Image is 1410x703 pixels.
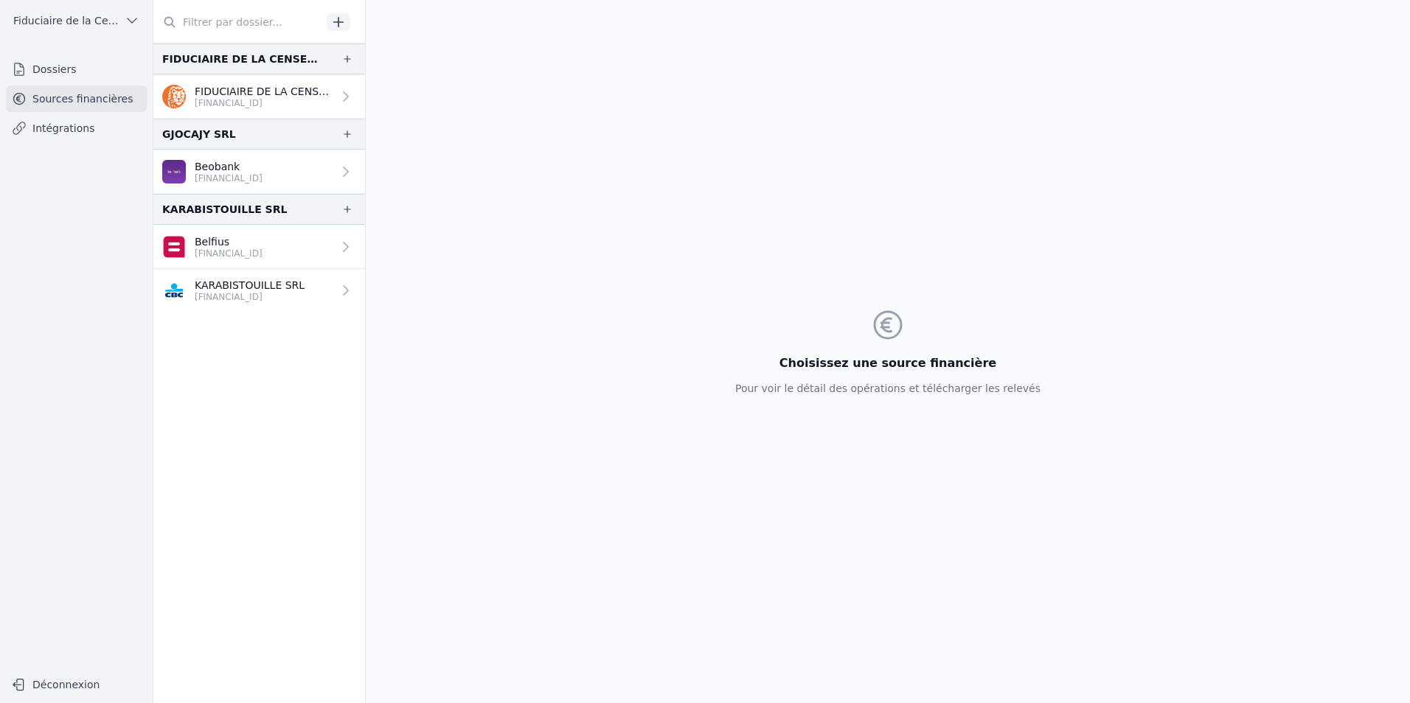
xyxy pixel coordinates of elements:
div: GJOCAJY SRL [162,125,236,143]
p: [FINANCIAL_ID] [195,172,263,184]
img: belfius-1.png [162,235,186,259]
p: [FINANCIAL_ID] [195,291,305,303]
h3: Choisissez une source financière [735,354,1041,372]
p: [FINANCIAL_ID] [195,97,333,109]
a: Sources financières [6,85,147,112]
a: KARABISTOUILLE SRL [FINANCIAL_ID] [153,269,365,312]
p: Beobank [195,159,263,174]
p: Pour voir le détail des opérations et télécharger les relevés [735,381,1041,396]
p: KARABISTOUILLE SRL [195,278,305,293]
p: FIDUCIAIRE DE LA CENSE SPRL [195,84,333,99]
a: Intégrations [6,115,147,141]
span: Fiduciaire de la Cense & Associés [13,13,119,28]
p: [FINANCIAL_ID] [195,248,263,259]
img: ing.png [162,85,186,108]
p: Belfius [195,234,263,249]
input: Filtrer par dossier... [153,9,322,35]
a: Belfius [FINANCIAL_ID] [153,225,365,269]
a: Dossiers [6,56,147,83]
a: FIDUCIAIRE DE LA CENSE SPRL [FINANCIAL_ID] [153,74,365,119]
div: FIDUCIAIRE DE LA CENSE SPRL [162,50,318,68]
img: CBC_CREGBEBB.png [162,279,186,302]
div: KARABISTOUILLE SRL [162,200,287,218]
a: Beobank [FINANCIAL_ID] [153,150,365,194]
button: Déconnexion [6,673,147,696]
img: BEOBANK_CTBKBEBX.png [162,160,186,183]
button: Fiduciaire de la Cense & Associés [6,9,147,32]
